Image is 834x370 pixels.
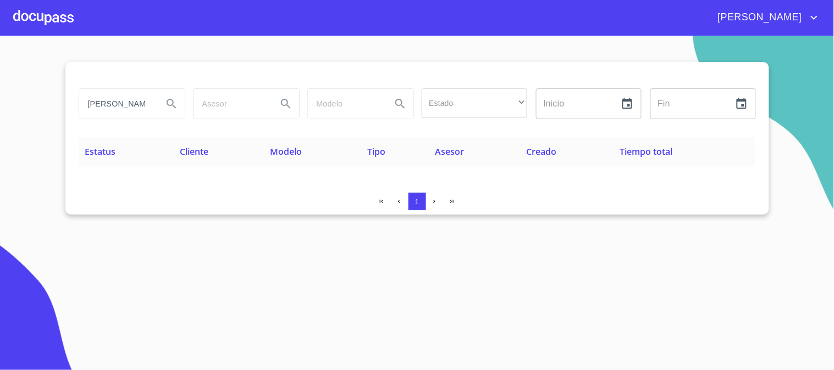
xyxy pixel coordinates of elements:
[415,198,419,206] span: 1
[710,9,821,26] button: account of current user
[308,89,383,119] input: search
[408,193,426,210] button: 1
[158,91,185,117] button: Search
[387,91,413,117] button: Search
[435,145,464,158] span: Asesor
[620,145,673,158] span: Tiempo total
[273,91,299,117] button: Search
[367,145,385,158] span: Tipo
[79,89,154,119] input: search
[194,89,268,119] input: search
[526,145,556,158] span: Creado
[270,145,302,158] span: Modelo
[85,145,116,158] span: Estatus
[710,9,808,26] span: [PERSON_NAME]
[422,88,527,118] div: ​
[180,145,208,158] span: Cliente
